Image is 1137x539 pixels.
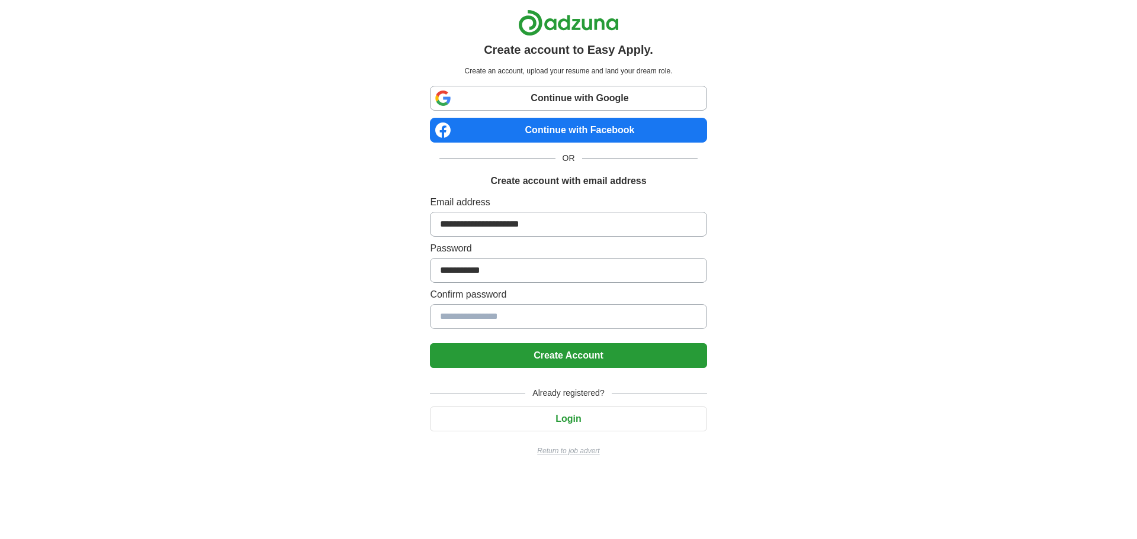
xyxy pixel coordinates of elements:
[518,9,619,36] img: Adzuna logo
[490,174,646,188] h1: Create account with email address
[525,387,611,399] span: Already registered?
[430,343,706,368] button: Create Account
[430,414,706,424] a: Login
[555,152,582,164] span: OR
[430,241,706,256] label: Password
[432,66,704,76] p: Create an account, upload your resume and land your dream role.
[430,118,706,143] a: Continue with Facebook
[430,446,706,456] a: Return to job advert
[430,195,706,209] label: Email address
[484,41,653,59] h1: Create account to Easy Apply.
[430,406,706,431] button: Login
[430,288,706,302] label: Confirm password
[430,86,706,111] a: Continue with Google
